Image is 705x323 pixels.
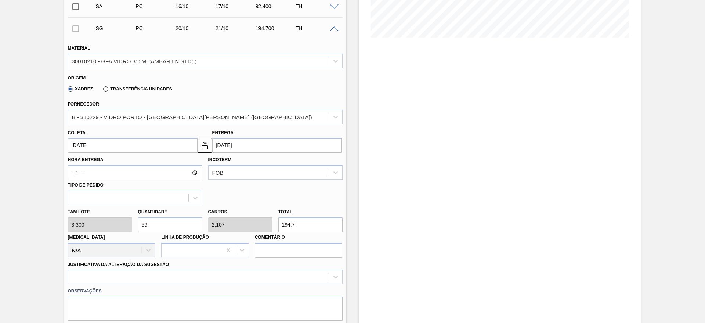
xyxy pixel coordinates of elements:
[134,3,178,9] div: Pedido de Compra
[254,25,298,31] div: 194,700
[94,3,138,9] div: Sugestão Alterada
[212,130,234,135] label: Entrega
[68,138,198,153] input: dd/mm/yyyy
[72,58,196,64] div: 30010210 - GFA VIDRO 355ML;AMBAR;LN STD;;;
[174,3,218,9] div: 16/10/2025
[68,86,93,92] label: Xadrez
[208,157,232,162] label: Incoterm
[200,141,209,150] img: locked
[138,209,167,214] label: Quantidade
[294,3,338,9] div: TH
[254,3,298,9] div: 92,400
[208,209,227,214] label: Carros
[214,25,258,31] div: 21/10/2025
[255,232,343,243] label: Comentário
[68,130,86,135] label: Coleta
[72,114,312,120] div: B - 310229 - VIDRO PORTO - [GEOGRAPHIC_DATA][PERSON_NAME] ([GEOGRAPHIC_DATA])
[134,25,178,31] div: Pedido de Compra
[68,46,90,51] label: Material
[68,286,343,297] label: Observações
[212,170,224,176] div: FOB
[214,3,258,9] div: 17/10/2025
[68,155,202,165] label: Hora Entrega
[174,25,218,31] div: 20/10/2025
[198,138,212,153] button: locked
[212,138,342,153] input: dd/mm/yyyy
[68,262,169,267] label: Justificativa da Alteração da Sugestão
[294,25,338,31] div: TH
[68,207,132,217] label: Tam lote
[161,235,209,240] label: Linha de Produção
[68,235,105,240] label: [MEDICAL_DATA]
[68,182,104,188] label: Tipo de pedido
[68,75,86,81] label: Origem
[68,102,99,107] label: Fornecedor
[94,25,138,31] div: Sugestão Criada
[103,86,172,92] label: Transferência Unidades
[278,209,293,214] label: Total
